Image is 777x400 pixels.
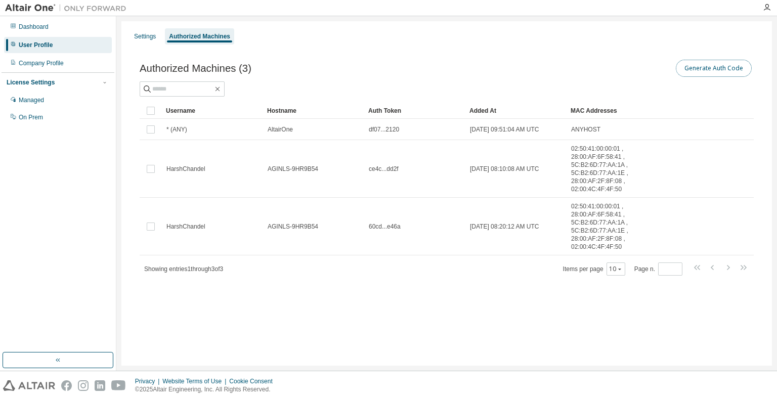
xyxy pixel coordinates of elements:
[166,223,205,231] span: HarshChandel
[111,380,126,391] img: youtube.svg
[267,103,360,119] div: Hostname
[134,32,156,40] div: Settings
[169,32,230,40] div: Authorized Machines
[19,23,49,31] div: Dashboard
[61,380,72,391] img: facebook.svg
[571,125,600,134] span: ANYHOST
[144,265,223,273] span: Showing entries 1 through 3 of 3
[95,380,105,391] img: linkedin.svg
[78,380,89,391] img: instagram.svg
[470,223,539,231] span: [DATE] 08:20:12 AM UTC
[676,60,752,77] button: Generate Auth Code
[5,3,132,13] img: Altair One
[268,125,293,134] span: AltairOne
[368,103,461,119] div: Auth Token
[609,265,623,273] button: 10
[7,78,55,86] div: License Settings
[369,125,399,134] span: df07...2120
[469,103,563,119] div: Added At
[135,377,162,385] div: Privacy
[19,113,43,121] div: On Prem
[563,262,625,276] span: Items per page
[369,165,399,173] span: ce4c...dd2f
[470,125,539,134] span: [DATE] 09:51:04 AM UTC
[571,202,647,251] span: 02:50:41:00:00:01 , 28:00:AF:6F:58:41 , 5C:B2:6D:77:AA:1A , 5C:B2:6D:77:AA:1E , 28:00:AF:2F:8F:08...
[229,377,278,385] div: Cookie Consent
[162,377,229,385] div: Website Terms of Use
[140,63,251,74] span: Authorized Machines (3)
[135,385,279,394] p: © 2025 Altair Engineering, Inc. All Rights Reserved.
[19,41,53,49] div: User Profile
[369,223,401,231] span: 60cd...e46a
[571,145,647,193] span: 02:50:41:00:00:01 , 28:00:AF:6F:58:41 , 5C:B2:6D:77:AA:1A , 5C:B2:6D:77:AA:1E , 28:00:AF:2F:8F:08...
[268,223,318,231] span: AGINLS-9HR9B54
[571,103,647,119] div: MAC Addresses
[19,59,64,67] div: Company Profile
[166,103,259,119] div: Username
[470,165,539,173] span: [DATE] 08:10:08 AM UTC
[3,380,55,391] img: altair_logo.svg
[268,165,318,173] span: AGINLS-9HR9B54
[166,125,187,134] span: * (ANY)
[634,262,682,276] span: Page n.
[166,165,205,173] span: HarshChandel
[19,96,44,104] div: Managed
